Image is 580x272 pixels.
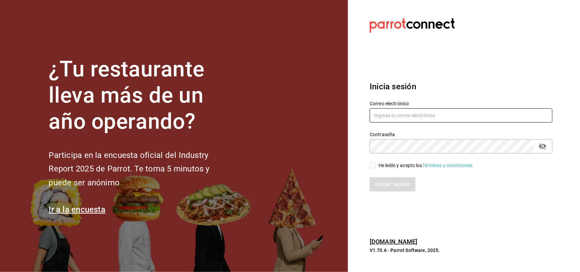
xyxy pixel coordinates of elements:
[370,108,552,123] input: Ingresa tu correo electrónico
[49,56,232,134] h1: ¿Tu restaurante lleva más de un año operando?
[49,148,232,190] h2: Participa en la encuesta oficial del Industry Report 2025 de Parrot. Te toma 5 minutos y puede se...
[370,102,552,106] label: Correo electrónico
[379,162,474,169] div: He leído y acepto los
[370,247,552,254] p: V1.70.6 - Parrot Software, 2025.
[49,205,105,214] a: Ir a la encuesta
[370,132,552,137] label: Contraseña
[370,238,418,245] a: [DOMAIN_NAME]
[537,141,548,152] button: passwordField
[422,163,474,168] a: Términos y condiciones.
[370,80,552,93] h3: Inicia sesión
